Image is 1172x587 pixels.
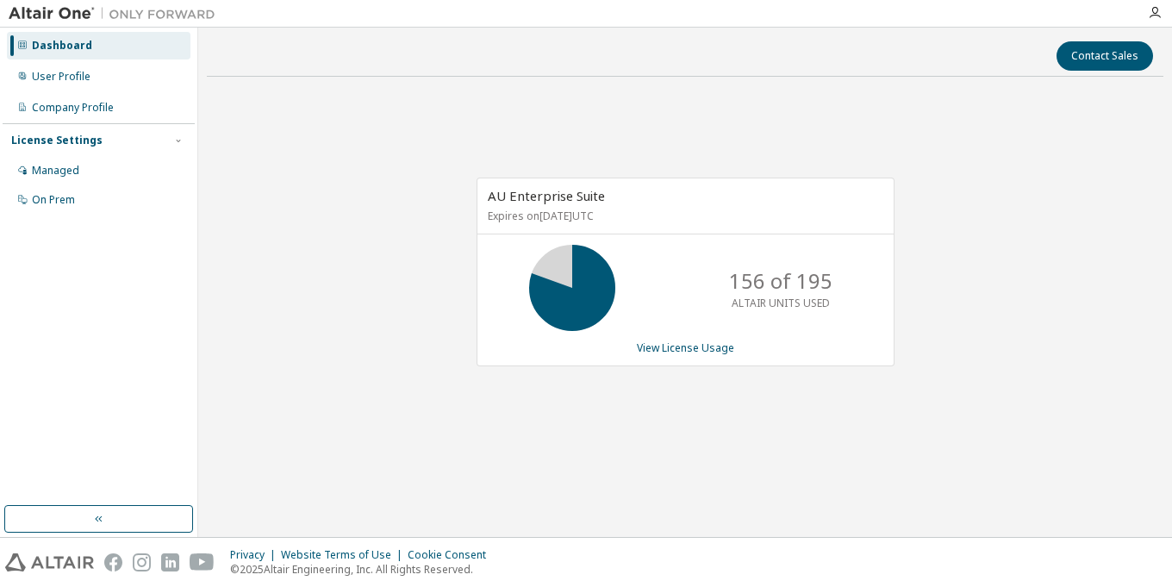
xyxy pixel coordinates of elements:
div: Dashboard [32,39,92,53]
div: Company Profile [32,101,114,115]
div: Website Terms of Use [281,548,408,562]
img: Altair One [9,5,224,22]
p: © 2025 Altair Engineering, Inc. All Rights Reserved. [230,562,496,577]
a: View License Usage [637,340,734,355]
div: Managed [32,164,79,178]
img: linkedin.svg [161,553,179,571]
div: License Settings [11,134,103,147]
div: Cookie Consent [408,548,496,562]
span: AU Enterprise Suite [488,187,605,204]
div: On Prem [32,193,75,207]
img: instagram.svg [133,553,151,571]
img: youtube.svg [190,553,215,571]
img: altair_logo.svg [5,553,94,571]
div: Privacy [230,548,281,562]
img: facebook.svg [104,553,122,571]
div: User Profile [32,70,90,84]
p: Expires on [DATE] UTC [488,209,879,223]
p: 156 of 195 [729,266,832,296]
p: ALTAIR UNITS USED [732,296,830,310]
button: Contact Sales [1057,41,1153,71]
